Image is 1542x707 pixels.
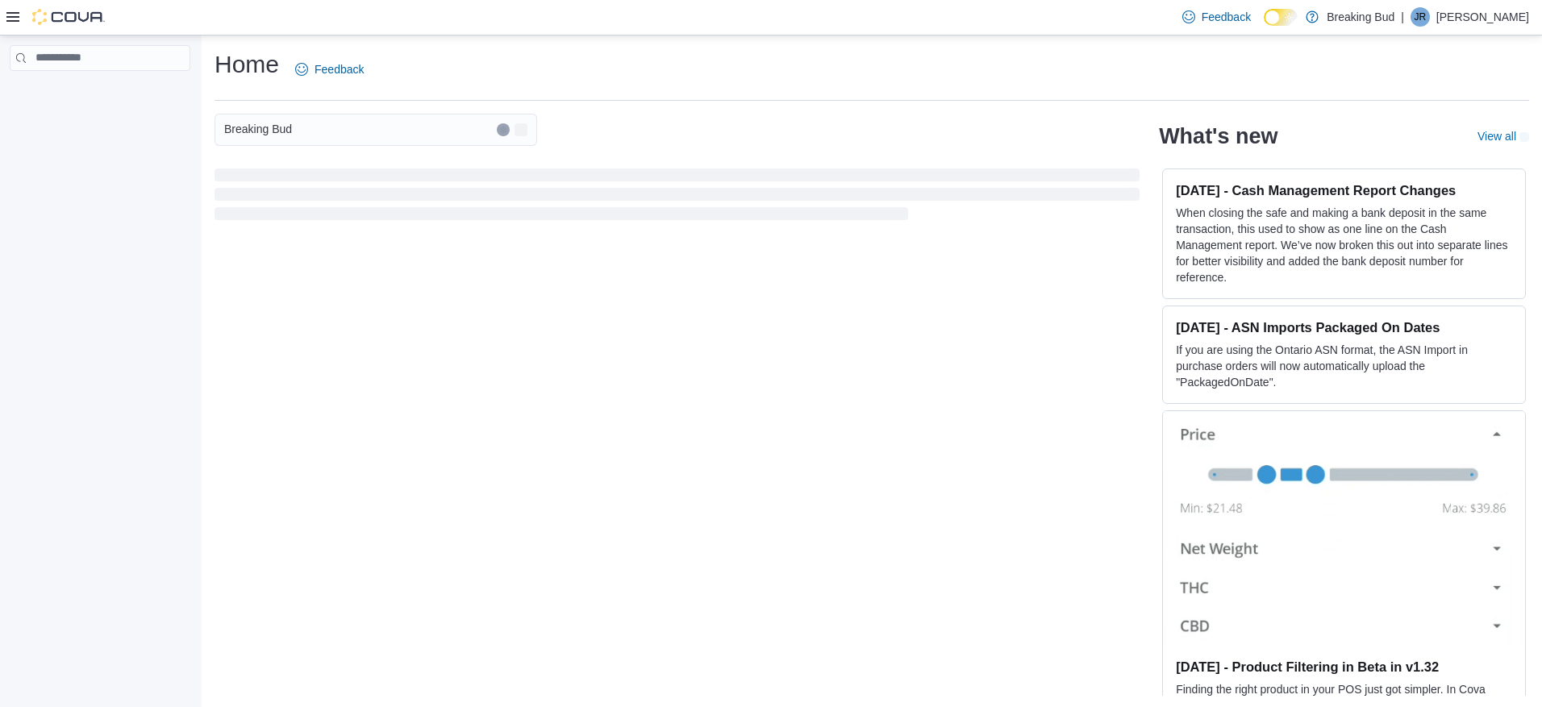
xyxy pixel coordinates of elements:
h3: [DATE] - Product Filtering in Beta in v1.32 [1176,659,1512,675]
img: Cova [32,9,105,25]
a: Feedback [1176,1,1257,33]
p: Breaking Bud [1327,7,1394,27]
p: [PERSON_NAME] [1436,7,1529,27]
div: Josue Reyes [1411,7,1430,27]
p: If you are using the Ontario ASN format, the ASN Import in purchase orders will now automatically... [1176,342,1512,390]
h1: Home [215,48,279,81]
button: Open list of options [515,123,527,136]
a: Feedback [289,53,370,85]
p: When closing the safe and making a bank deposit in the same transaction, this used to show as one... [1176,205,1512,285]
span: Feedback [315,61,364,77]
a: View allExternal link [1477,130,1529,143]
svg: External link [1519,132,1529,142]
span: Breaking Bud [224,119,292,139]
span: Loading [215,172,1140,223]
h2: What's new [1159,123,1277,149]
input: Dark Mode [1264,9,1298,26]
p: | [1401,7,1404,27]
h3: [DATE] - Cash Management Report Changes [1176,182,1512,198]
h3: [DATE] - ASN Imports Packaged On Dates [1176,319,1512,335]
span: Feedback [1202,9,1251,25]
nav: Complex example [10,74,190,113]
span: JR [1415,7,1427,27]
button: Clear input [497,123,510,136]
